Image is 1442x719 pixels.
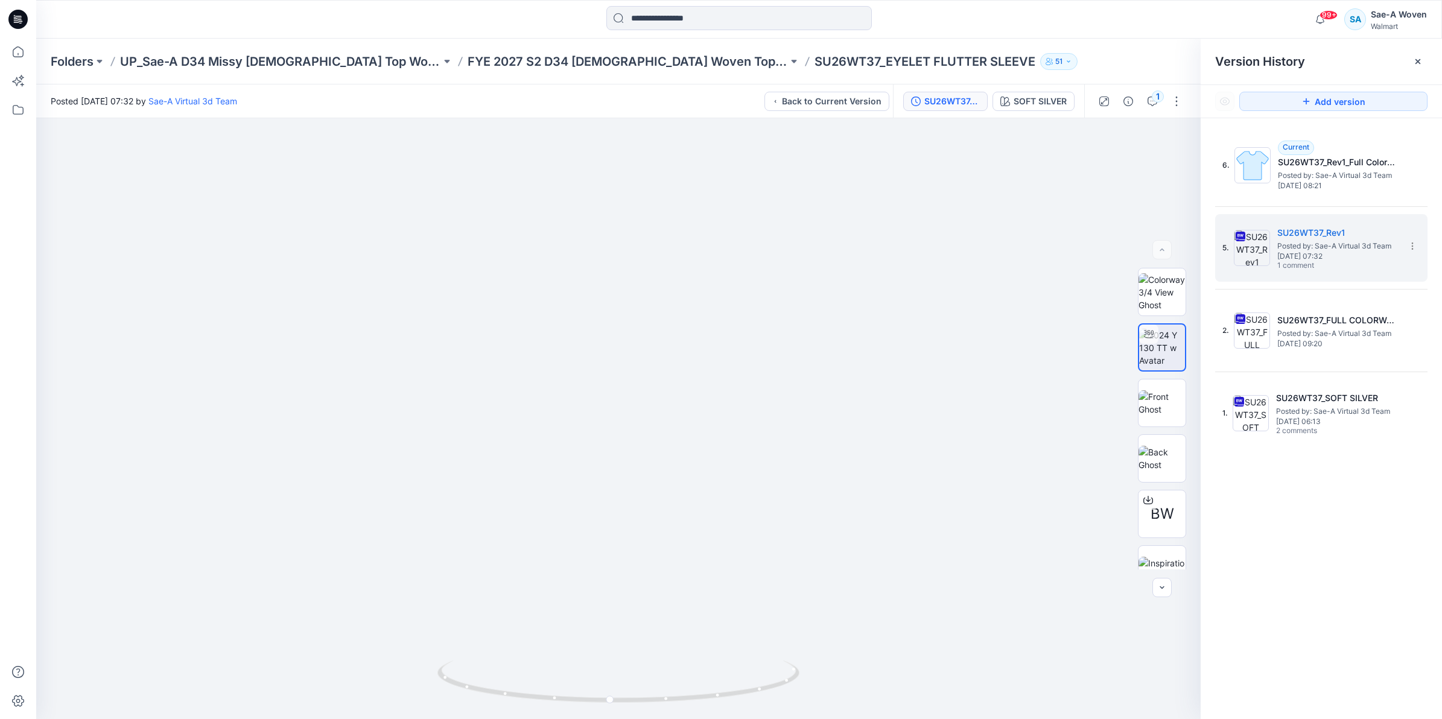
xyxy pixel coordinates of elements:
[1014,95,1067,108] div: SOFT SILVER
[1277,313,1398,328] h5: SU26WT37_FULL COLORWAYS
[764,92,889,111] button: Back to Current Version
[1277,226,1398,240] h5: SU26WT37_Rev1
[148,96,237,106] a: Sae-A Virtual 3d Team
[1277,261,1362,271] span: 1 comment
[1139,446,1186,471] img: Back Ghost
[1040,53,1078,70] button: 51
[815,53,1035,70] p: SU26WT37_EYELET FLUTTER SLEEVE
[1222,325,1229,336] span: 2.
[1139,557,1186,582] img: Inspiration Image
[1277,240,1398,252] span: Posted by: Sae-A Virtual 3d Team
[1222,242,1229,253] span: 5.
[1139,273,1186,311] img: Colorway 3/4 View Ghost
[1276,426,1361,436] span: 2 comments
[1277,340,1398,348] span: [DATE] 09:20
[903,92,988,111] button: SU26WT37_Rev1
[51,53,94,70] a: Folders
[1222,408,1228,419] span: 1.
[1234,147,1271,183] img: SU26WT37_Rev1_Full Colorways
[1278,155,1399,169] h5: SU26WT37_Rev1_Full Colorways
[51,95,237,107] span: Posted [DATE] 07:32 by
[1277,252,1398,261] span: [DATE] 07:32
[1215,92,1234,111] button: Show Hidden Versions
[1277,328,1398,340] span: Posted by: Sae-A Virtual 3d Team
[1239,92,1428,111] button: Add version
[1119,92,1138,111] button: Details
[1276,417,1397,426] span: [DATE] 06:13
[1234,230,1270,266] img: SU26WT37_Rev1
[1215,54,1305,69] span: Version History
[1344,8,1366,30] div: SA
[1278,169,1399,182] span: Posted by: Sae-A Virtual 3d Team
[1371,7,1427,22] div: Sae-A Woven
[924,95,980,108] div: SU26WT37_Rev1
[1413,57,1423,66] button: Close
[1151,503,1174,525] span: BW
[1222,160,1230,171] span: 6.
[1283,142,1309,151] span: Current
[1320,10,1338,20] span: 99+
[1234,312,1270,349] img: SU26WT37_FULL COLORWAYS
[1152,90,1164,103] div: 1
[1139,390,1186,416] img: Front Ghost
[1143,92,1162,111] button: 1
[993,92,1075,111] button: SOFT SILVER
[468,53,789,70] a: FYE 2027 S2 D34 [DEMOGRAPHIC_DATA] Woven Tops - Sae-A
[1276,391,1397,405] h5: SU26WT37_SOFT SILVER
[1139,329,1185,367] img: 2024 Y 130 TT w Avatar
[120,53,441,70] a: UP_Sae-A D34 Missy [DEMOGRAPHIC_DATA] Top Woven
[1276,405,1397,417] span: Posted by: Sae-A Virtual 3d Team
[1055,55,1062,68] p: 51
[1278,182,1399,190] span: [DATE] 08:21
[1371,22,1427,31] div: Walmart
[1233,395,1269,431] img: SU26WT37_SOFT SILVER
